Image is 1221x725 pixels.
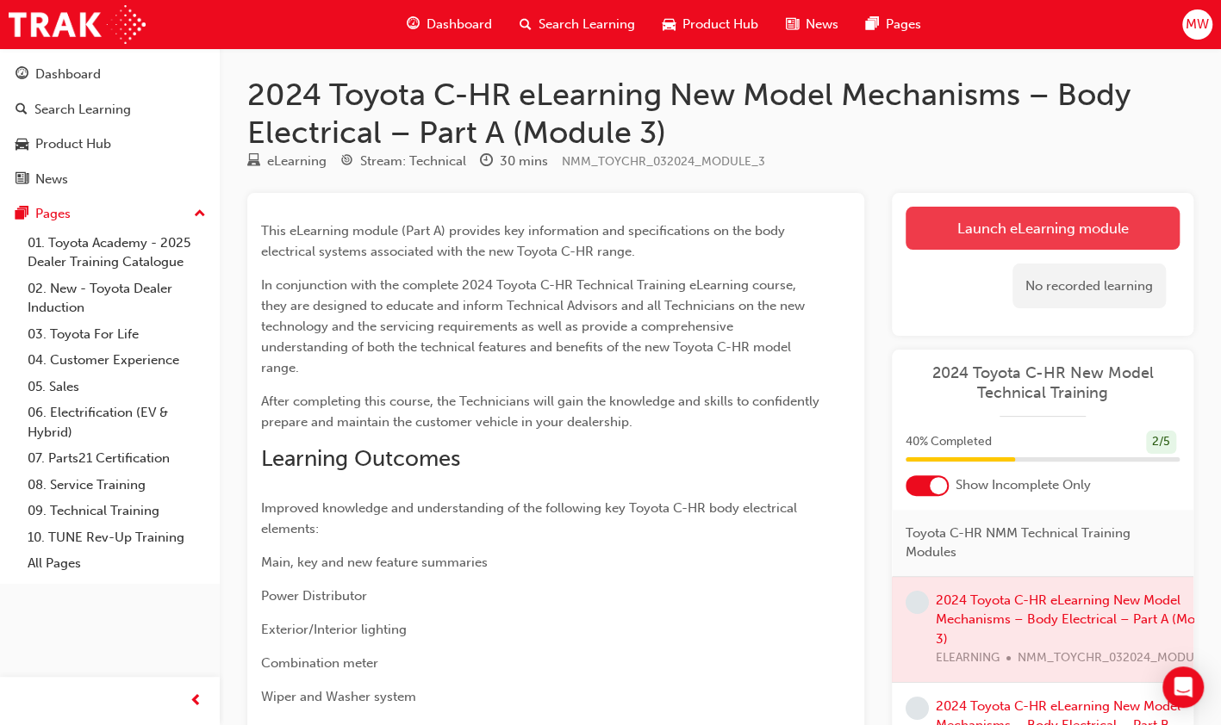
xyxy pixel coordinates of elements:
div: Pages [35,204,71,224]
span: This eLearning module (Part A) provides key information and specifications on the body electrical... [261,223,788,259]
span: target-icon [340,154,353,170]
a: car-iconProduct Hub [649,7,772,42]
div: Stream [340,151,466,172]
span: learningRecordVerb_NONE-icon [906,591,929,614]
a: 10. TUNE Rev-Up Training [21,524,213,551]
a: 08. Service Training [21,472,213,499]
span: MW [1186,15,1209,34]
span: search-icon [520,14,532,35]
button: Pages [7,198,213,230]
a: All Pages [21,550,213,577]
span: Search Learning [539,15,635,34]
span: After completing this course, the Technicians will gain the knowledge and skills to confidently p... [261,393,823,430]
div: No recorded learning [1012,263,1166,309]
span: search-icon [16,102,28,118]
a: pages-iconPages [852,7,935,42]
a: Search Learning [7,94,213,126]
span: In conjunction with the complete 2024 Toyota C-HR Technical Training eLearning course, they are d... [261,277,808,375]
span: learningResourceType_ELEARNING-icon [247,154,260,170]
div: Stream: Technical [360,152,466,171]
span: pages-icon [16,207,28,222]
span: guage-icon [407,14,420,35]
div: 2 / 5 [1146,431,1176,454]
a: 06. Electrification (EV & Hybrid) [21,400,213,445]
div: 30 mins [500,152,548,171]
a: news-iconNews [772,7,852,42]
div: News [35,170,68,189]
span: Toyota C-HR NMM Technical Training Modules [906,524,1166,562]
a: 03. Toyota For Life [21,321,213,348]
div: Search Learning [34,100,131,120]
span: Exterior/Interior lighting [261,622,407,637]
div: Product Hub [35,134,111,154]
span: up-icon [194,203,206,226]
span: clock-icon [480,154,493,170]
div: eLearning [267,152,327,171]
span: news-icon [786,14,799,35]
img: Trak [9,5,146,44]
span: Combination meter [261,655,378,671]
span: Learning resource code [562,154,765,169]
span: prev-icon [190,691,202,712]
div: Duration [480,151,548,172]
a: guage-iconDashboard [393,7,506,42]
span: Show Incomplete Only [956,475,1091,495]
span: Pages [886,15,921,34]
a: Launch eLearning module [906,207,1180,250]
span: car-icon [16,137,28,152]
div: Open Intercom Messenger [1162,666,1204,708]
span: car-icon [663,14,676,35]
span: learningRecordVerb_NONE-icon [906,697,929,720]
a: Dashboard [7,59,213,90]
a: 01. Toyota Academy - 2025 Dealer Training Catalogue [21,230,213,276]
a: 04. Customer Experience [21,347,213,374]
a: Product Hub [7,128,213,160]
a: 07. Parts21 Certification [21,445,213,472]
span: Improved knowledge and understanding of the following key Toyota C-HR body electrical elements: [261,500,801,536]
span: Dashboard [427,15,492,34]
a: 2024 Toyota C-HR New Model Technical Training [906,363,1180,402]
span: Wiper and Washer system [261,689,416,704]
a: 09. Technical Training [21,498,213,524]
button: DashboardSearch LearningProduct HubNews [7,55,213,198]
a: 05. Sales [21,374,213,400]
span: News [806,15,838,34]
div: Type [247,151,327,172]
span: guage-icon [16,67,28,83]
span: pages-icon [866,14,879,35]
span: Product Hub [682,15,758,34]
a: News [7,164,213,195]
h1: 2024 Toyota C-HR eLearning New Model Mechanisms – Body Electrical – Part A (Module 3) [247,76,1193,151]
button: MW [1182,9,1212,40]
span: Power Distributor [261,588,367,604]
span: 40 % Completed [906,432,992,452]
a: 02. New - Toyota Dealer Induction [21,276,213,321]
span: news-icon [16,172,28,188]
div: Dashboard [35,65,101,84]
span: Main, key and new feature summaries [261,555,488,570]
a: search-iconSearch Learning [506,7,649,42]
span: Learning Outcomes [261,445,460,472]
